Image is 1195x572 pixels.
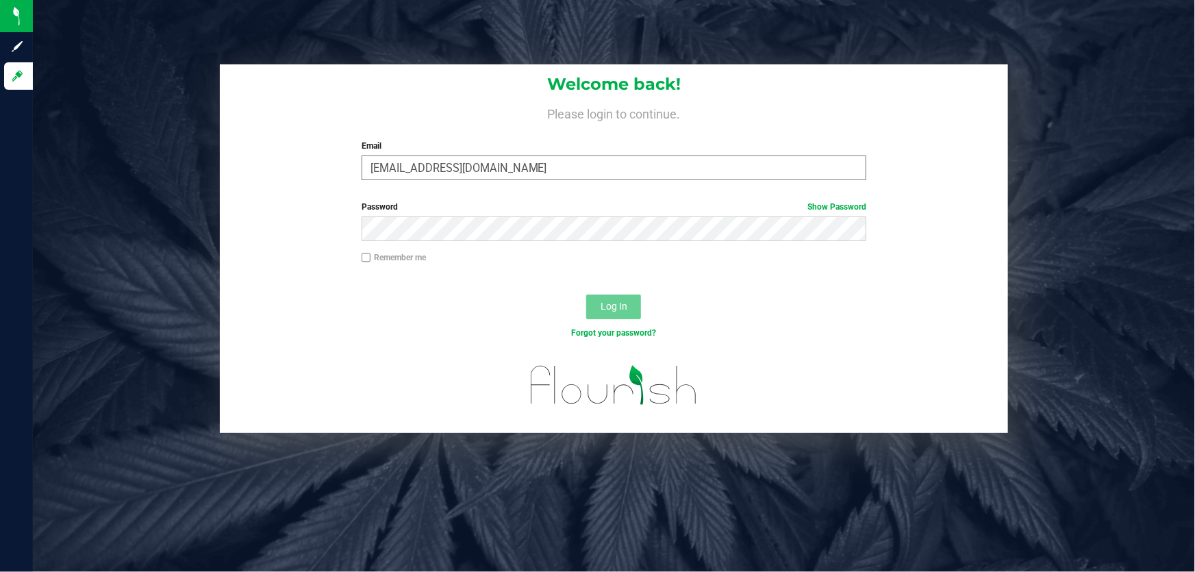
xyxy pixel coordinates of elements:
[362,140,867,152] label: Email
[362,202,398,212] span: Password
[10,40,24,53] inline-svg: Sign up
[807,202,866,212] a: Show Password
[601,301,627,312] span: Log In
[10,69,24,83] inline-svg: Log in
[220,75,1008,93] h1: Welcome back!
[362,253,371,262] input: Remember me
[362,251,426,264] label: Remember me
[586,295,641,319] button: Log In
[220,104,1008,121] h4: Please login to continue.
[571,328,656,338] a: Forgot your password?
[516,353,713,417] img: flourish_logo.svg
